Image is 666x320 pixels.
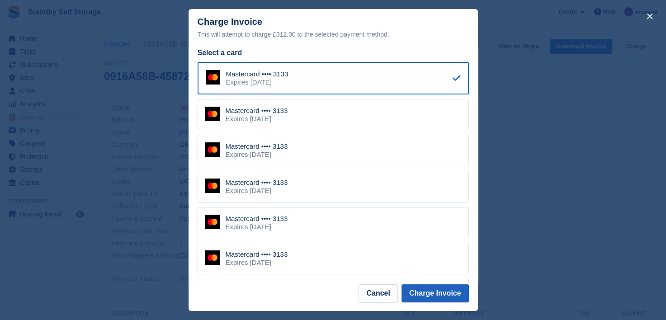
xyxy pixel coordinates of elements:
div: Mastercard •••• 3133 [226,70,288,78]
div: This will attempt to charge £312.00 to the selected payment method. [198,29,469,40]
button: Charge Invoice [401,284,469,302]
div: Expires [DATE] [226,151,288,159]
div: Mastercard •••• 3133 [226,142,288,151]
img: Mastercard Logo [205,142,220,157]
div: Expires [DATE] [226,115,288,123]
img: Mastercard Logo [205,107,220,121]
img: Mastercard Logo [205,179,220,193]
div: Mastercard •••• 3133 [226,179,288,187]
button: close [642,9,657,24]
div: Mastercard •••• 3133 [226,107,288,115]
div: Select a card [198,47,469,58]
img: Mastercard Logo [205,215,220,229]
img: Mastercard Logo [206,70,220,85]
button: Cancel [359,284,397,302]
div: Expires [DATE] [226,259,288,267]
div: Expires [DATE] [226,78,288,86]
div: Expires [DATE] [226,187,288,195]
div: Charge Invoice [198,17,469,40]
img: Mastercard Logo [205,250,220,265]
div: Mastercard •••• 3133 [226,250,288,259]
div: Expires [DATE] [226,223,288,231]
div: Mastercard •••• 3133 [226,215,288,223]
